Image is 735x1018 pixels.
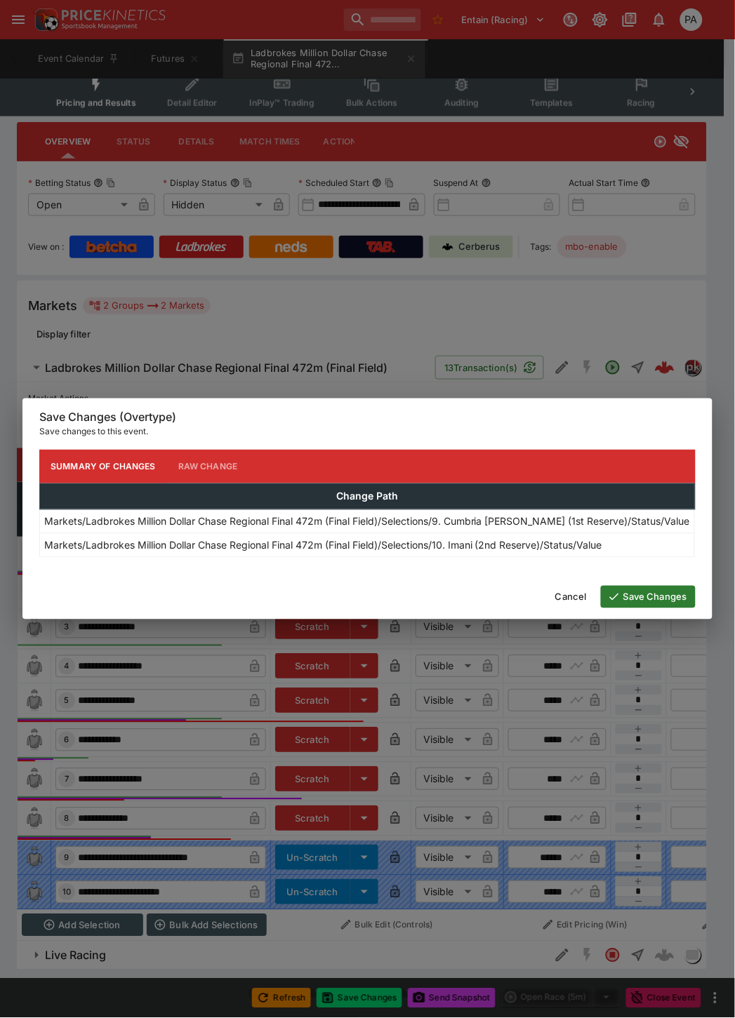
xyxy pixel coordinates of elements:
button: Raw Change [167,450,249,483]
button: Save Changes [601,586,696,608]
p: Markets/Ladbrokes Million Dollar Chase Regional Final 472m (Final Field)/Selections/10. Imani (2n... [44,538,602,553]
button: Cancel [547,586,595,608]
h6: Save Changes (Overtype) [39,410,696,424]
th: Change Path [40,483,695,509]
button: Summary of Changes [39,450,167,483]
p: Save changes to this event. [39,424,696,438]
p: Markets/Ladbrokes Million Dollar Chase Regional Final 472m (Final Field)/Selections/9. Cumbria [P... [44,514,690,529]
